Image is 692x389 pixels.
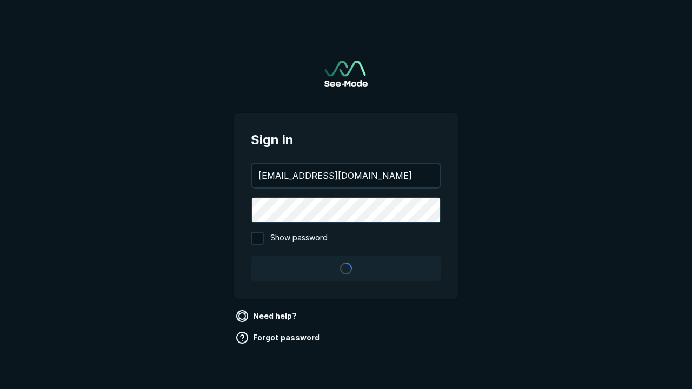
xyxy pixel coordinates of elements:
a: Forgot password [234,329,324,346]
a: Need help? [234,307,301,325]
input: your@email.com [252,164,440,187]
span: Show password [270,232,328,245]
img: See-Mode Logo [324,61,368,87]
span: Sign in [251,130,441,150]
a: Go to sign in [324,61,368,87]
